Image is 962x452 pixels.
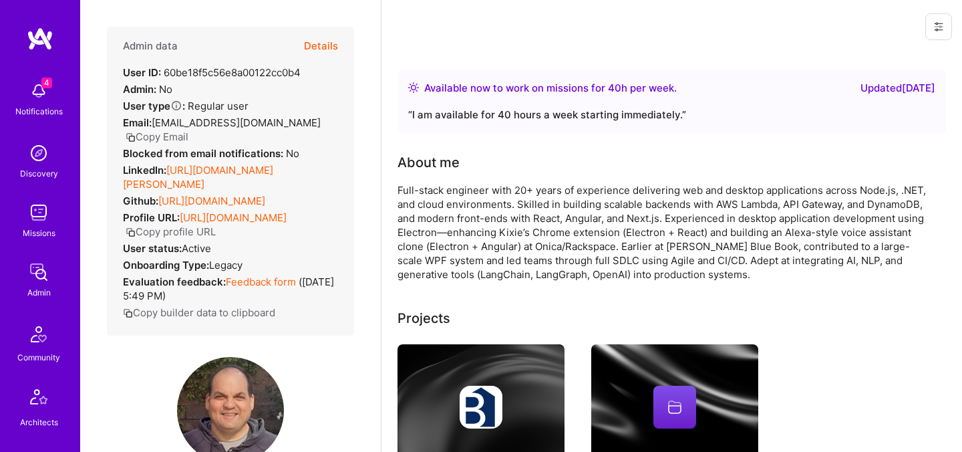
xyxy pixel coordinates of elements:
[209,259,243,271] span: legacy
[170,100,182,112] i: Help
[123,82,172,96] div: No
[126,130,188,144] button: Copy Email
[27,27,53,51] img: logo
[15,104,63,118] div: Notifications
[20,415,58,429] div: Architects
[27,286,51,300] div: Admin
[460,386,502,429] img: Company logo
[23,226,55,240] div: Missions
[123,83,156,96] strong: Admin:
[23,318,55,350] img: Community
[25,199,52,226] img: teamwork
[123,275,338,303] div: ( [DATE] 5:49 PM )
[397,308,450,328] div: Projects
[126,227,136,237] i: icon Copy
[123,195,158,207] strong: Github:
[25,140,52,166] img: discovery
[608,82,621,94] span: 40
[123,164,166,177] strong: LinkedIn:
[123,259,209,271] strong: Onboarding Type:
[123,308,133,318] i: icon Copy
[123,100,185,112] strong: User type :
[424,80,677,96] div: Available now to work on missions for h per week .
[182,242,211,255] span: Active
[123,116,152,129] strong: Email:
[123,146,299,160] div: No
[123,306,275,320] button: Copy builder data to clipboard
[17,350,60,364] div: Community
[123,66,301,80] div: 60be18f5c56e8a00122cc0b4
[180,211,287,224] a: [URL][DOMAIN_NAME]
[126,132,136,142] i: icon Copy
[25,259,52,286] img: admin teamwork
[860,80,935,96] div: Updated [DATE]
[123,211,180,224] strong: Profile URL:
[126,225,216,239] button: Copy profile URL
[123,99,249,113] div: Regular user
[123,40,178,52] h4: Admin data
[397,183,932,281] div: Full-stack engineer with 20+ years of experience delivering web and desktop applications across N...
[123,66,161,79] strong: User ID:
[23,383,55,415] img: Architects
[304,27,338,66] button: Details
[123,164,273,191] a: [URL][DOMAIN_NAME][PERSON_NAME]
[397,152,460,173] div: About me
[408,107,935,123] div: “ I am available for 40 hours a week starting immediately. ”
[25,78,52,104] img: bell
[123,147,286,160] strong: Blocked from email notifications:
[123,242,182,255] strong: User status:
[41,78,52,88] span: 4
[408,82,419,93] img: Availability
[158,195,265,207] a: [URL][DOMAIN_NAME]
[20,166,58,181] div: Discovery
[226,275,296,288] a: Feedback form
[123,275,226,288] strong: Evaluation feedback:
[152,116,321,129] span: [EMAIL_ADDRESS][DOMAIN_NAME]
